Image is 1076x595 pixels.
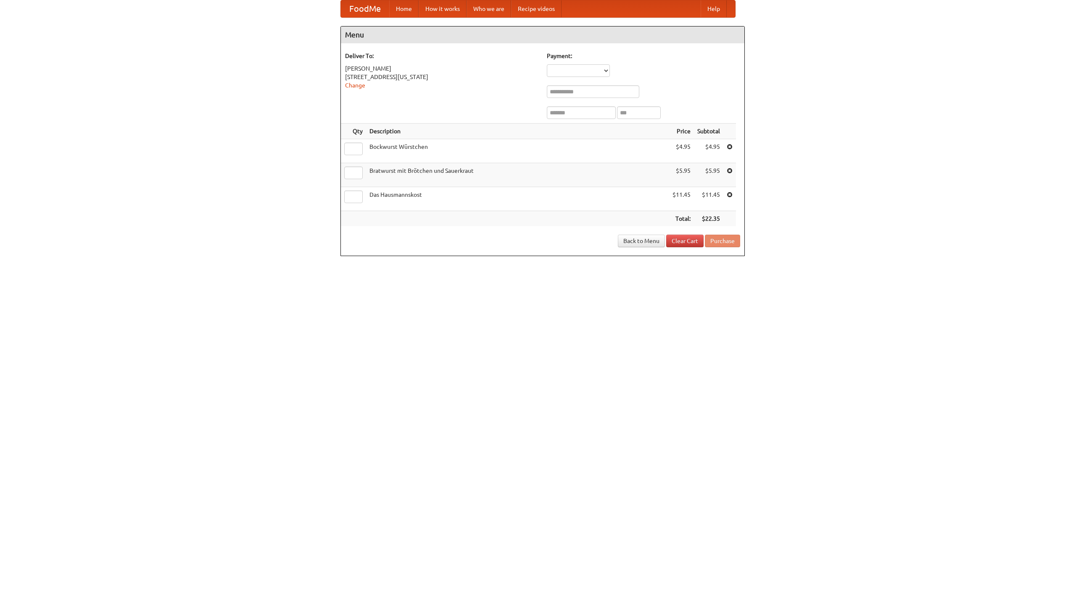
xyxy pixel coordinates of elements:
[389,0,419,17] a: Home
[511,0,562,17] a: Recipe videos
[694,211,723,227] th: $22.35
[366,163,669,187] td: Bratwurst mit Brötchen und Sauerkraut
[669,187,694,211] td: $11.45
[669,124,694,139] th: Price
[341,26,744,43] h4: Menu
[345,64,538,73] div: [PERSON_NAME]
[341,124,366,139] th: Qty
[666,235,704,247] a: Clear Cart
[669,211,694,227] th: Total:
[366,124,669,139] th: Description
[701,0,727,17] a: Help
[345,52,538,60] h5: Deliver To:
[669,139,694,163] td: $4.95
[669,163,694,187] td: $5.95
[618,235,665,247] a: Back to Menu
[366,187,669,211] td: Das Hausmannskost
[419,0,467,17] a: How it works
[345,73,538,81] div: [STREET_ADDRESS][US_STATE]
[366,139,669,163] td: Bockwurst Würstchen
[341,0,389,17] a: FoodMe
[694,187,723,211] td: $11.45
[467,0,511,17] a: Who we are
[345,82,365,89] a: Change
[694,163,723,187] td: $5.95
[694,124,723,139] th: Subtotal
[694,139,723,163] td: $4.95
[705,235,740,247] button: Purchase
[547,52,740,60] h5: Payment:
